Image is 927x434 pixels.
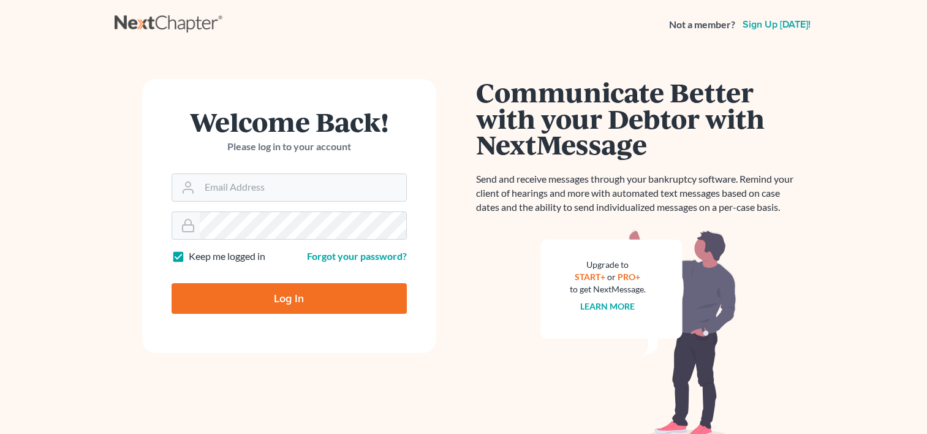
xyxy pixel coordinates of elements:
[575,272,605,282] a: START+
[607,272,616,282] span: or
[570,259,646,271] div: Upgrade to
[476,172,801,215] p: Send and receive messages through your bankruptcy software. Remind your client of hearings and mo...
[570,283,646,295] div: to get NextMessage.
[172,283,407,314] input: Log In
[172,140,407,154] p: Please log in to your account
[172,108,407,135] h1: Welcome Back!
[189,249,265,264] label: Keep me logged in
[200,174,406,201] input: Email Address
[618,272,640,282] a: PRO+
[307,250,407,262] a: Forgot your password?
[580,301,635,311] a: Learn more
[669,18,735,32] strong: Not a member?
[476,79,801,158] h1: Communicate Better with your Debtor with NextMessage
[740,20,813,29] a: Sign up [DATE]!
